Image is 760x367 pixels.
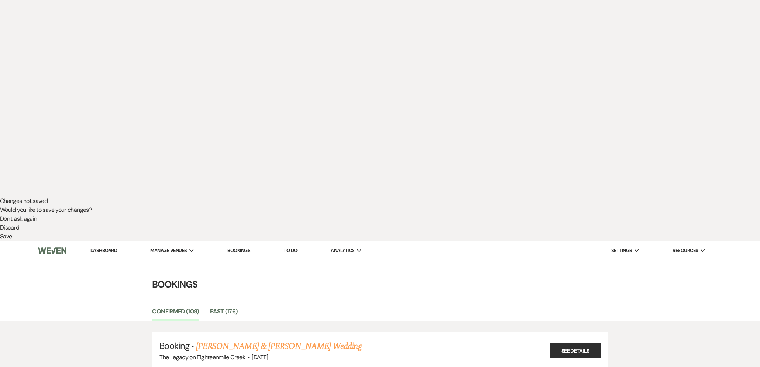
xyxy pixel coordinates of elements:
img: Weven Logo [38,243,66,258]
span: Booking [159,340,189,351]
a: [PERSON_NAME] & [PERSON_NAME] Wedding [196,340,361,353]
a: Bookings [227,247,250,254]
a: Confirmed (109) [152,307,199,321]
span: [DATE] [252,353,268,361]
span: Analytics [331,247,354,254]
span: The Legacy on Eighteenmile Creek [159,353,245,361]
h4: Bookings [114,278,646,291]
a: To Do [283,247,297,254]
span: Settings [611,247,632,254]
span: Resources [673,247,698,254]
a: Past (176) [210,307,238,321]
span: Manage Venues [150,247,187,254]
a: See Details [550,343,601,358]
a: Dashboard [90,247,117,254]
